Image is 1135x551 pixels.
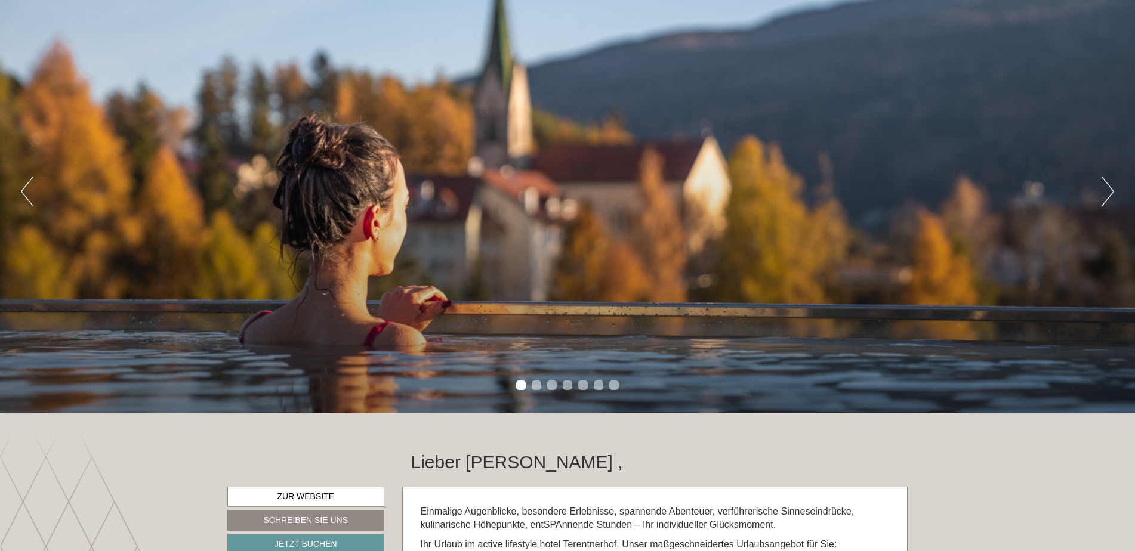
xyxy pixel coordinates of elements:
a: Schreiben Sie uns [227,510,384,531]
button: Next [1102,177,1114,206]
h1: Lieber [PERSON_NAME] , [411,452,623,472]
p: Einmalige Augenblicke, besondere Erlebnisse, spannende Abenteuer, verführerische Sinneseindrücke,... [421,505,890,533]
button: Previous [21,177,33,206]
a: Zur Website [227,487,384,507]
